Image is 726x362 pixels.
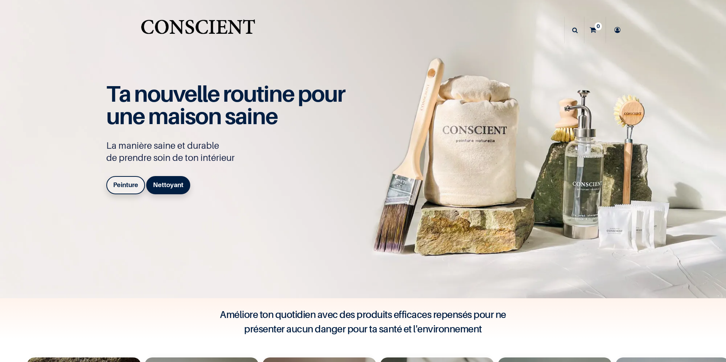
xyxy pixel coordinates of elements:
[106,80,345,129] span: Ta nouvelle routine pour une maison saine
[139,15,257,45] a: Logo of Conscient
[153,181,183,189] b: Nettoyant
[113,181,138,189] b: Peinture
[211,307,515,336] h4: Améliore ton quotidien avec des produits efficaces repensés pour ne présenter aucun danger pour t...
[146,176,190,194] a: Nettoyant
[584,17,606,43] a: 0
[139,15,257,45] img: Conscient
[106,140,353,164] p: La manière saine et durable de prendre soin de ton intérieur
[106,176,145,194] a: Peinture
[595,22,602,30] sup: 0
